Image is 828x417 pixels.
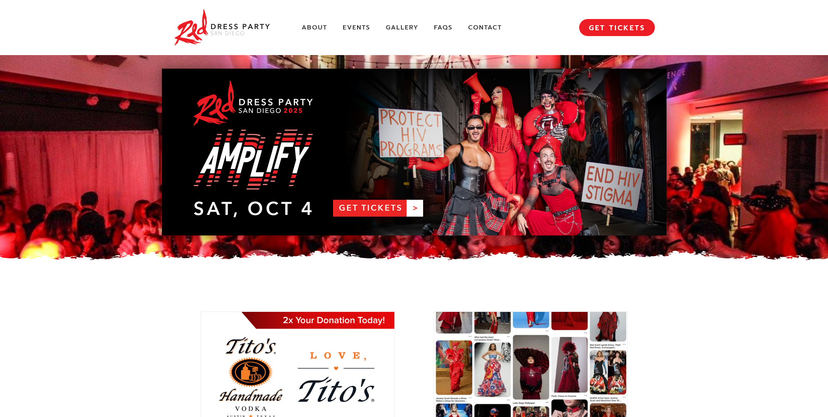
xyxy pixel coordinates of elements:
[434,24,453,32] a: FAQs
[386,24,418,32] a: Gallery
[302,24,327,32] a: About
[174,8,271,47] img: Red Dress Party San Diego
[468,24,502,32] a: Contact
[579,19,655,36] a: GET TICKETS
[343,24,370,32] a: Events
